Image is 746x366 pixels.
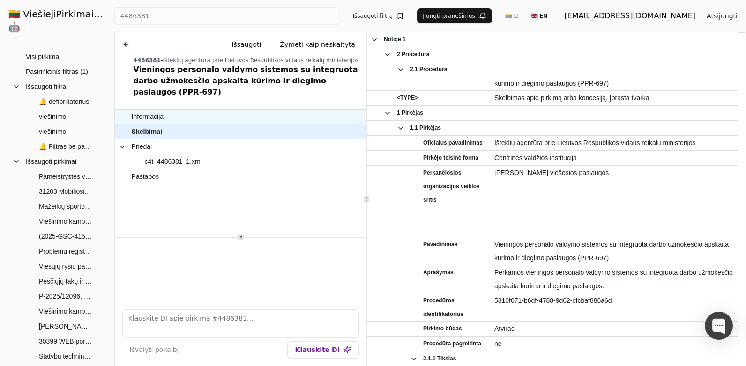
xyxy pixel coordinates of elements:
[39,274,92,288] span: Pėsčiųjų takų ir automobilių stovėjimo aikštelių sutvarkymo darbai.
[134,64,363,98] div: Vieningos personalo valdymo sistemos su integruota darbo užmokesčio apskaita kūrimo ir diegimo pa...
[494,91,734,105] span: Skelbimas apie pirkimą arba koncesiją. Įprasta tvarka
[397,48,429,61] span: 2 Procedūra
[423,238,457,251] span: Pavadinimas
[384,33,406,46] span: Notice 1
[410,121,441,135] span: 1.1 Pirkėjas
[287,341,359,358] button: Klauskite DI
[134,57,363,64] div: -
[397,91,418,105] span: <TYPE>
[39,124,66,139] span: viešinimo
[39,319,92,333] span: [PERSON_NAME] valdymo informacinė sistema / Asset management information system
[347,8,410,23] button: Išsaugoti filtrą
[397,106,423,120] span: 1 Pirkėjas
[114,7,340,24] input: Greita paieška...
[494,136,734,150] span: Išteklių agentūra prie Lietuvos Respublikos vidaus reikalų ministerijos
[423,294,485,321] span: Procedūros identifikatorius
[417,8,492,23] button: Įjungti pranešimus
[39,199,92,213] span: Mažeikių sporto ir pramogų centro Sedos g. 55, Mažeikiuose statybos valdymo, įskaitant statybos t...
[39,259,92,273] span: Viešųjų ryšių paslaugos
[39,244,92,258] span: Problemų registravimo ir administravimo informacinės sistemos sukūrimo, įdiegimo, palaikymo ir ap...
[494,238,734,265] span: Vieningos personalo valdymo sistemos su integruota darbo užmokesčio apskaita kūrimo ir diegimo pa...
[494,266,734,293] span: Perkamos vieningos personalo valdymo sistemos su integruota darbo užmokesčio apskaita kūrimo ir d...
[224,36,269,53] button: Išsaugoti
[423,151,478,165] span: Pirkėjo teisinė forma
[132,170,159,183] span: Pastabos
[39,169,92,183] span: Pameistrystės viešinimo Lietuvoje komunikacijos strategijos įgyvendinimas
[132,110,164,124] span: Informacija
[39,229,92,243] span: (2025-GSC-415) Personalo valdymo sistemos nuomos ir kitos paslaugos
[132,125,162,139] span: Skelbimai
[134,57,161,64] span: 4486381
[145,155,202,168] span: c4t_4486381_1.xml
[494,294,734,307] span: 5310f071-b6df-4788-9d62-cfcbaf886a6d
[410,63,447,76] span: 2.1 Procedūra
[39,289,92,303] span: P-2025/12096, Mokslo paskirties modulinio pastato (gaminio) lopšelio-darželio Nidos g. 2A, Dercek...
[423,136,483,150] span: Oficialus pavadinimas
[26,80,67,94] span: Išsaugoti filtrai
[132,140,152,154] span: Priedai
[494,322,734,336] span: Atviras
[39,139,92,154] span: 🔔 Filtras be pavadinimo
[26,50,60,64] span: Visi pirkimai
[423,266,454,279] span: Aprašymas
[494,166,734,180] span: [PERSON_NAME] viešosios paslaugos
[423,337,481,351] span: Procedūra pagreitinta
[272,36,363,53] button: Žymėti kaip neskaitytą
[564,10,695,22] div: [EMAIL_ADDRESS][DOMAIN_NAME]
[39,304,92,318] span: Viešinimo kampanija "Persėsk į elektromobilį"
[525,8,553,23] button: 🇬🇧 EN
[26,154,76,168] span: Išsaugoti pirkimai
[39,214,92,228] span: Viešinimo kampanija "Persėsk į elektromobilį"
[163,57,358,64] span: Išteklių agentūra prie Lietuvos Respublikos vidaus reikalų ministerijos
[423,352,456,366] span: 2.1.1 Tikslas
[26,65,88,79] span: Pasirinktinis filtras (1)
[39,95,89,109] span: 🔔 defibriliatorius
[423,322,462,336] span: Pirkimo būdas
[39,110,66,124] span: viešinimo
[423,166,485,207] span: Perkančiosios organizacijos veiklos sritis
[699,7,745,24] button: Atsijungti
[39,349,92,363] span: Statybų techninės priežiūros paslaugos
[494,337,734,351] span: ne
[494,151,734,165] span: Centrinės valdžios institucija
[39,184,92,198] span: 31203 Mobiliosios programėlės, interneto svetainės ir interneto parduotuvės sukūrimas su vystymo ...
[39,334,92,348] span: 30399 WEB portalų programavimo ir konsultavimo paslaugos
